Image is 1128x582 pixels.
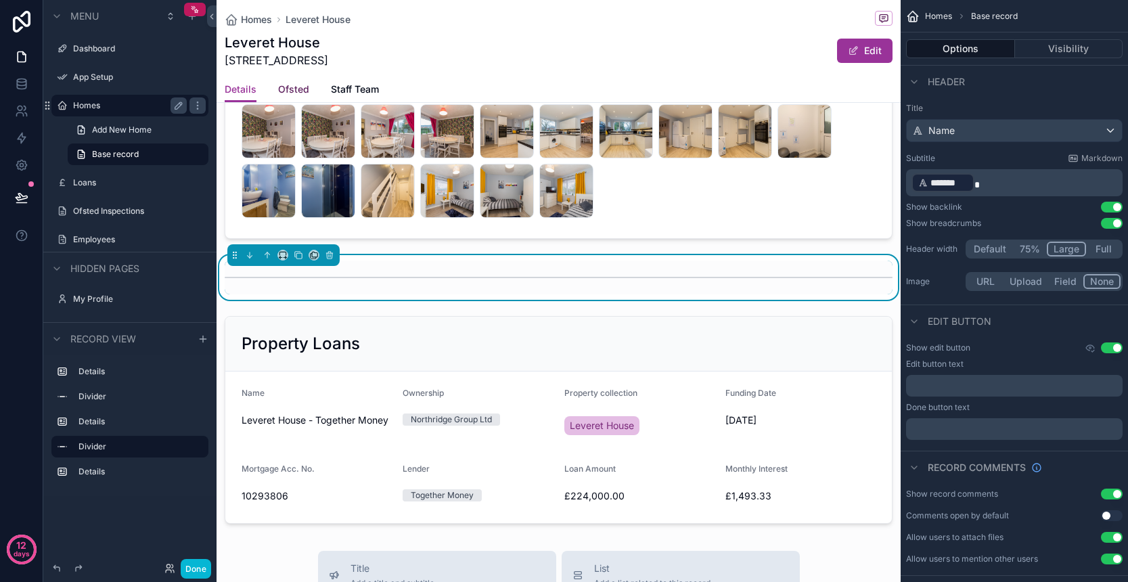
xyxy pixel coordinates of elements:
[906,510,1009,521] div: Comments open by default
[906,375,1123,397] div: scrollable content
[331,77,379,104] a: Staff Team
[906,218,981,229] div: Show breadcrumbs
[928,315,991,328] span: Edit button
[241,13,272,26] span: Homes
[968,242,1012,256] button: Default
[1047,242,1086,256] button: Large
[837,39,893,63] button: Edit
[906,489,998,499] div: Show record comments
[70,332,136,346] span: Record view
[181,559,211,579] button: Done
[906,119,1123,142] button: Name
[1048,274,1084,289] button: Field
[906,276,960,287] label: Image
[906,532,1003,543] div: Allow users to attach files
[594,562,710,575] span: List
[43,355,217,496] div: scrollable content
[73,234,206,245] label: Employees
[73,177,206,188] label: Loans
[906,103,1123,114] label: Title
[14,544,30,563] p: days
[1003,274,1048,289] button: Upload
[906,169,1123,196] div: scrollable content
[1081,153,1123,164] span: Markdown
[278,83,309,96] span: Ofsted
[78,441,198,452] label: Divider
[906,554,1038,564] div: Allow users to mention other users
[73,294,206,305] label: My Profile
[225,83,256,96] span: Details
[331,83,379,96] span: Staff Team
[92,125,152,135] span: Add New Home
[351,562,434,575] span: Title
[225,52,328,68] span: [STREET_ADDRESS]
[70,262,139,275] span: Hidden pages
[278,77,309,104] a: Ofsted
[1012,242,1047,256] button: 75%
[78,391,203,402] label: Divider
[906,359,964,370] label: Edit button text
[1086,242,1121,256] button: Full
[70,9,99,23] span: Menu
[906,402,970,413] label: Done button text
[78,416,203,427] label: Details
[225,13,272,26] a: Homes
[968,274,1003,289] button: URL
[78,466,203,477] label: Details
[928,461,1026,474] span: Record comments
[906,418,1123,440] div: scrollable content
[73,100,181,111] label: Homes
[971,11,1018,22] span: Base record
[906,342,970,353] label: Show edit button
[73,72,206,83] label: App Setup
[92,149,139,160] span: Base record
[73,43,206,54] label: Dashboard
[73,206,206,217] label: Ofsted Inspections
[906,153,935,164] label: Subtitle
[78,366,203,377] label: Details
[1015,39,1123,58] button: Visibility
[225,77,256,103] a: Details
[286,13,351,26] a: Leveret House
[928,75,965,89] span: Header
[68,143,208,165] a: Base record
[906,244,960,254] label: Header width
[906,39,1015,58] button: Options
[928,124,955,137] span: Name
[1083,274,1121,289] button: None
[925,11,952,22] span: Homes
[16,539,26,552] p: 12
[225,33,328,52] h1: Leveret House
[1068,153,1123,164] a: Markdown
[906,202,962,212] div: Show backlink
[68,119,208,141] a: Add New Home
